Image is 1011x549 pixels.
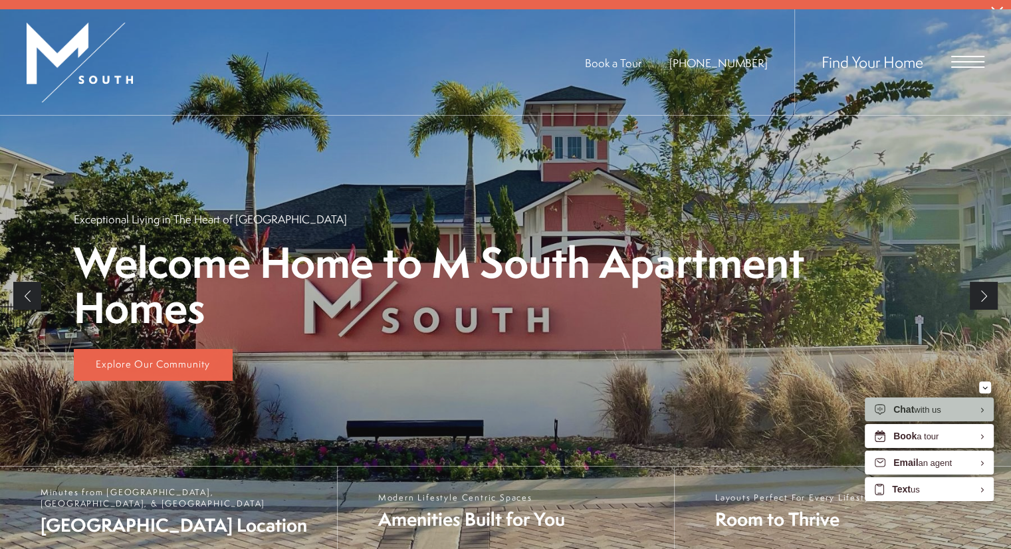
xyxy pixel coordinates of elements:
a: Book a Tour [585,55,641,70]
p: Dive Into Resort Style Living [74,263,600,308]
a: View Our Amenities [74,326,213,358]
span: Modern Lifestyle Centric Spaces [378,492,565,503]
a: Call Us at 813-570-8014 [669,55,768,70]
img: MSouth [27,23,133,102]
span: [PHONE_NUMBER] [669,55,768,70]
p: Relax and Unwind with Sun-Soaked Poolside Comforts [74,234,329,249]
span: Minutes from [GEOGRAPHIC_DATA], [GEOGRAPHIC_DATA], & [GEOGRAPHIC_DATA] [41,487,324,509]
span: Room to Thrive [715,506,879,532]
a: Previous [13,282,41,310]
a: Next [970,282,998,310]
span: [GEOGRAPHIC_DATA] Location [41,512,324,538]
span: View Our Amenities [96,334,190,348]
a: Find Your Home [822,51,923,72]
span: Layouts Perfect For Every Lifestyle [715,492,879,503]
button: Open Menu [951,56,984,68]
span: Amenities Built for You [378,506,565,532]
